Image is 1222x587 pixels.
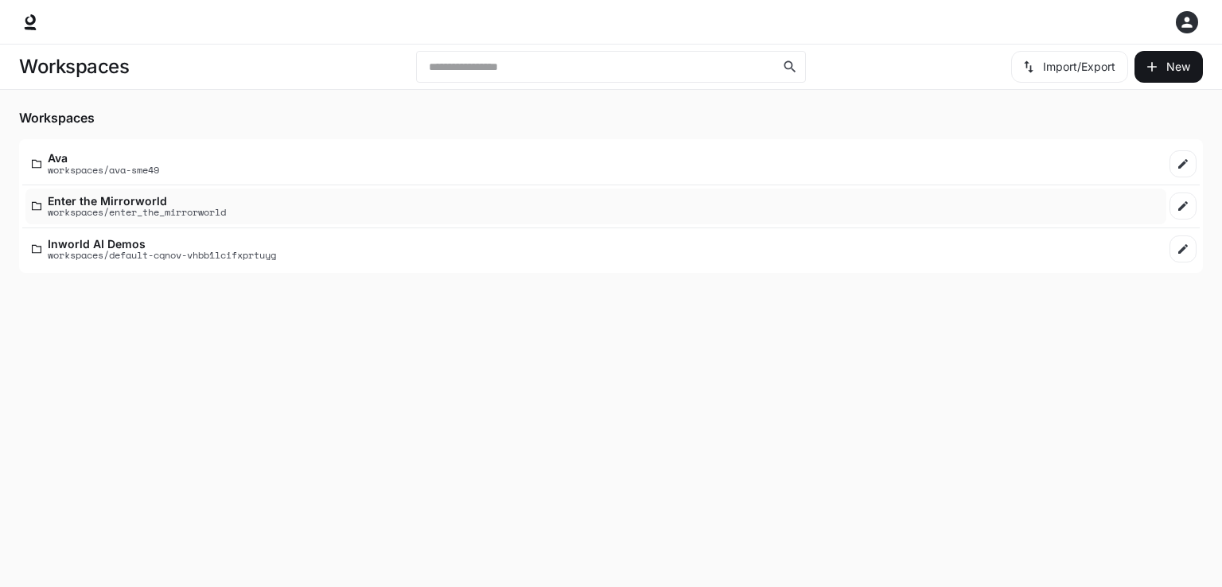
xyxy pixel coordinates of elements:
h1: Workspaces [19,51,129,83]
p: Enter the Mirrorworld [48,195,226,207]
button: Import/Export [1011,51,1128,83]
a: Inworld AI Demosworkspaces/default-cqnov-vhbb1lcifxprtuyg [25,231,1166,267]
a: Avaworkspaces/ava-sme49 [25,146,1166,181]
a: Edit workspace [1169,192,1197,220]
p: workspaces/enter_the_mirrorworld [48,207,226,217]
a: Edit workspace [1169,150,1197,177]
a: Enter the Mirrorworldworkspaces/enter_the_mirrorworld [25,189,1166,224]
p: Ava [48,152,159,164]
h5: Workspaces [19,109,1203,126]
button: Create workspace [1134,51,1203,83]
a: Edit workspace [1169,235,1197,262]
p: workspaces/default-cqnov-vhbb1lcifxprtuyg [48,250,276,260]
p: workspaces/ava-sme49 [48,165,159,175]
p: Inworld AI Demos [48,238,276,250]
